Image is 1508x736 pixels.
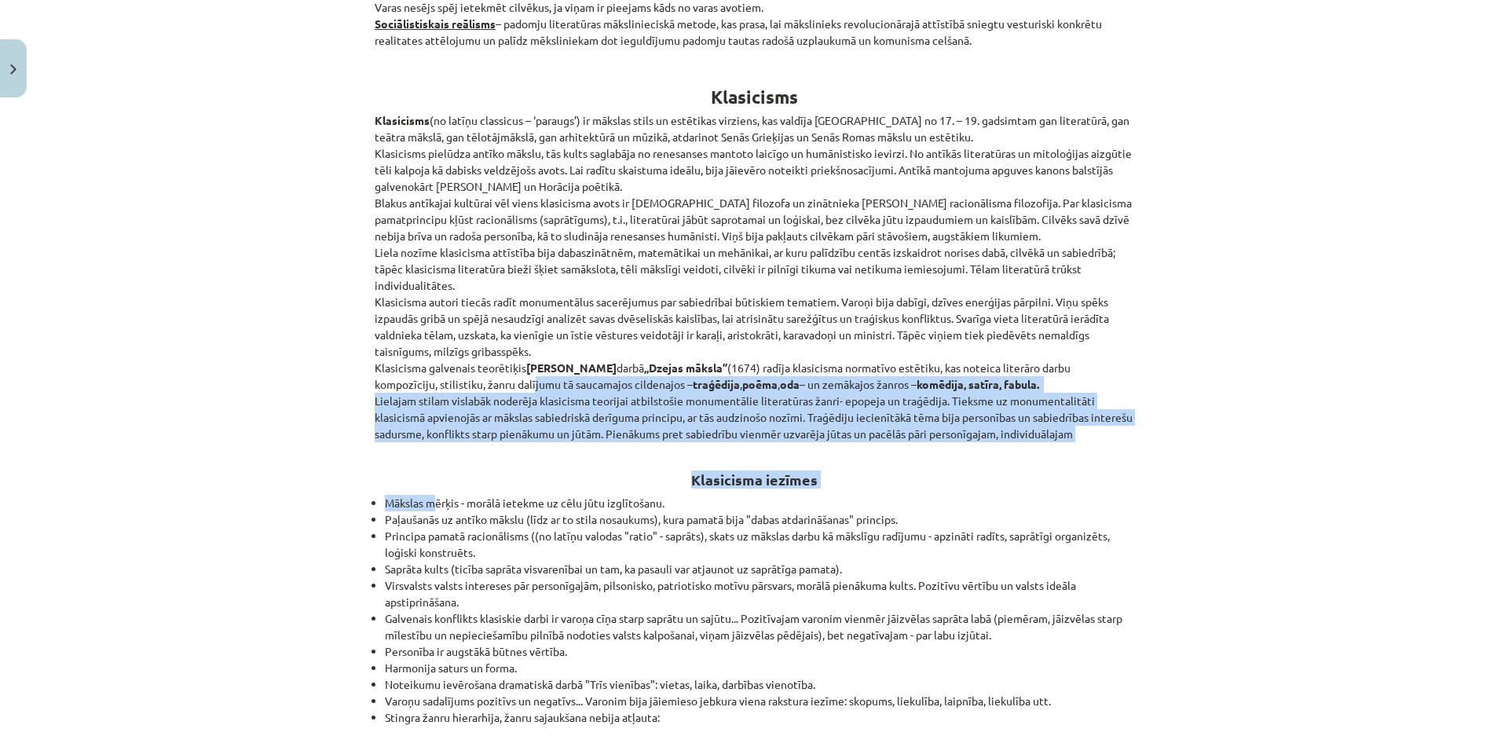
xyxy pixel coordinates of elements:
[10,64,16,75] img: icon-close-lesson-0947bae3869378f0d4975bcd49f059093ad1ed9edebbc8119c70593378902aed.svg
[742,377,778,391] strong: poēma
[385,528,1133,561] li: Principa pamatā racionālisms ((no latīņu valodas "ratio" - saprāts), skats uz mākslas darbu kā mā...
[385,709,1133,726] li: Stingra žanru hierarhija, žanru sajaukšana nebija atļauta:
[644,361,727,375] strong: „Dzejas māksla”
[385,495,1133,511] li: Mākslas mērķis - morālā ietekme uz cēlu jūtu izglītošanu.
[691,471,818,489] strong: Klasicisma iezīmes
[375,16,496,31] strong: Sociālistiskais reālisms
[385,643,1133,660] li: Personība ir augstākā būtnes vērtība.
[385,693,1133,709] li: Varoņu sadalījums pozitīvs un negatīvs... Varonim bija jāiemieso jebkura viena rakstura iezīme: s...
[693,377,740,391] strong: traģēdija
[711,86,798,108] b: Klasicisms
[385,511,1133,528] li: Paļaušanās uz antīko mākslu (līdz ar to stila nosaukums), kura pamatā bija "dabas atdarināšanas" ...
[917,377,1039,391] strong: komēdija, satīra, fabula.
[385,660,1133,676] li: Harmonija saturs un forma.
[375,113,430,127] strong: Klasicisms
[385,676,1133,693] li: Noteikumu ievērošana dramatiskā darbā "Trīs vienības": vietas, laika, darbības vienotība.
[526,361,617,375] strong: [PERSON_NAME]
[385,577,1133,610] li: Virsvalsts valsts intereses pār personīgajām, pilsonisko, patriotisko motīvu pārsvars, morālā pie...
[385,561,1133,577] li: Saprāta kults (ticība saprāta visvarenībai un tam, ka pasauli var atjaunot uz saprātīga pamata).
[780,377,800,391] strong: oda
[375,112,1133,442] p: (no latīņu classicus – ‘paraugs’) ir mākslas stils un estētikas virziens, kas valdīja [GEOGRAPHIC...
[385,610,1133,643] li: Galvenais konflikts klasiskie darbi ir varoņa cīņa starp saprātu un sajūtu... Pozitīvajam varonim...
